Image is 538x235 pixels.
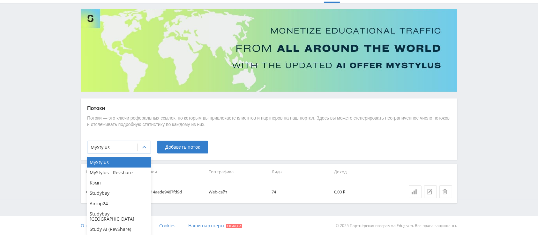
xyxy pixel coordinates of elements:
span: Скидки [226,224,242,228]
div: Study AI (RevShare) [87,224,151,234]
div: Studybay [87,188,151,198]
td: Web-сайт [206,180,269,203]
span: О нас [81,223,93,229]
button: Добавить поток [157,141,208,153]
div: MyStylus [87,157,151,168]
div: Studybay [GEOGRAPHIC_DATA] [87,209,151,224]
th: Доход [332,164,395,180]
th: Ключ [144,164,206,180]
td: 0714aede9467fd9d [144,180,206,203]
span: Cookies [159,223,176,229]
th: Тип трафика [206,164,269,180]
th: Название [81,164,144,180]
span: Добавить поток [165,145,200,150]
span: Наши партнеры [188,223,224,229]
button: Удалить [439,185,452,198]
div: Кэмп [87,178,151,188]
div: default [86,188,99,196]
div: Автор24 [87,199,151,209]
td: 0,00 ₽ [332,180,395,203]
p: Потоки [87,105,451,112]
td: 74 [269,180,332,203]
button: Редактировать [424,185,437,198]
a: Статистика [409,185,422,198]
th: Лиды [269,164,332,180]
img: Banner [81,9,457,92]
p: Потоки — это ключи реферальных ссылок, по которым вы привлекаете клиентов и партнеров на наш порт... [87,115,451,128]
div: MyStylus - Revshare [87,168,151,178]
